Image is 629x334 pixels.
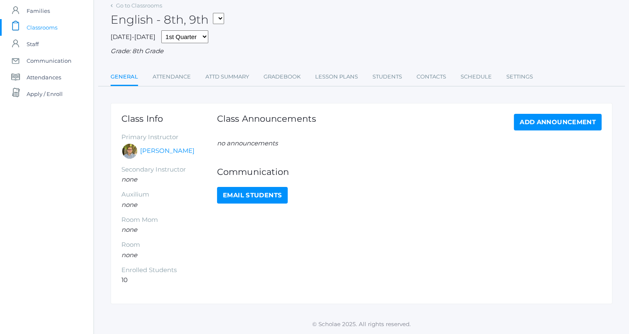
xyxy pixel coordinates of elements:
em: none [121,201,137,209]
em: none [121,175,137,183]
h5: Primary Instructor [121,134,217,141]
a: Email Students [217,187,288,204]
span: Classrooms [27,19,57,36]
a: Settings [506,69,533,85]
a: [PERSON_NAME] [140,146,195,156]
a: Contacts [417,69,446,85]
a: Attendance [153,69,191,85]
h1: Communication [217,167,602,177]
a: Attd Summary [205,69,249,85]
h5: Room Mom [121,216,217,223]
p: © Scholae 2025. All rights reserved. [94,320,629,328]
em: none [121,226,137,233]
a: Lesson Plans [315,69,358,85]
h5: Secondary Instructor [121,166,217,173]
a: Students [372,69,402,85]
h1: Class Info [121,114,217,123]
span: Staff [27,36,39,52]
a: General [111,69,138,86]
h1: Class Announcements [217,114,316,128]
a: Go to Classrooms [116,2,162,9]
a: Gradebook [264,69,301,85]
li: 10 [121,275,217,285]
h5: Enrolled Students [121,267,217,274]
a: Add Announcement [514,114,602,130]
span: [DATE]-[DATE] [111,33,155,41]
span: Apply / Enroll [27,86,63,102]
span: Communication [27,52,72,69]
span: Families [27,2,50,19]
div: Kylen Braileanu [121,143,138,160]
em: none [121,251,137,259]
h5: Auxilium [121,191,217,198]
a: Schedule [461,69,492,85]
div: Grade: 8th Grade [111,47,612,56]
span: Attendances [27,69,61,86]
em: no announcements [217,139,278,147]
h5: Room [121,241,217,248]
h2: English - 8th, 9th [111,13,224,26]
